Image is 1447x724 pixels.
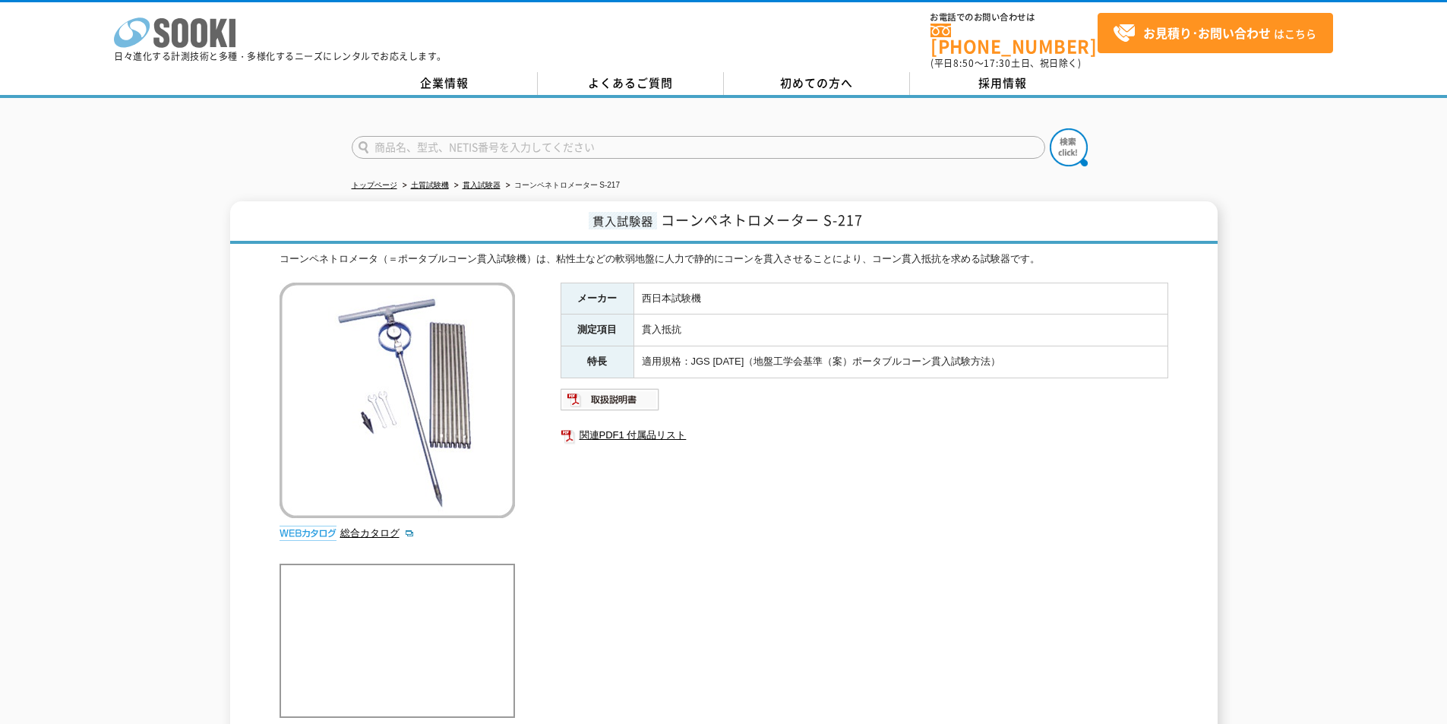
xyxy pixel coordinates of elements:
[930,24,1098,55] a: [PHONE_NUMBER]
[561,346,633,378] th: 特長
[280,283,515,518] img: コーンペネトロメーター S-217
[1113,22,1316,45] span: はこちら
[280,526,336,541] img: webカタログ
[561,397,660,409] a: 取扱説明書
[780,74,853,91] span: 初めての方へ
[340,527,415,539] a: 総合カタログ
[1143,24,1271,42] strong: お見積り･お問い合わせ
[910,72,1096,95] a: 採用情報
[352,72,538,95] a: 企業情報
[538,72,724,95] a: よくあるご質問
[561,283,633,315] th: メーカー
[1098,13,1333,53] a: お見積り･お問い合わせはこちら
[633,283,1167,315] td: 西日本試験機
[633,315,1167,346] td: 貫入抵抗
[589,212,657,229] span: 貫入試験器
[114,52,447,61] p: 日々進化する計測技術と多種・多様化するニーズにレンタルでお応えします。
[633,346,1167,378] td: 適用規格：JGS [DATE]（地盤工学会基準（案）ポータブルコーン貫入試験方法）
[724,72,910,95] a: 初めての方へ
[984,56,1011,70] span: 17:30
[352,136,1045,159] input: 商品名、型式、NETIS番号を入力してください
[352,181,397,189] a: トップページ
[411,181,449,189] a: 土質試験機
[503,178,620,194] li: コーンペネトロメーター S-217
[930,13,1098,22] span: お電話でのお問い合わせは
[561,315,633,346] th: 測定項目
[561,425,1168,445] a: 関連PDF1 付属品リスト
[561,387,660,412] img: 取扱説明書
[280,251,1168,267] div: コーンペネトロメータ（＝ポータブルコーン貫入試験機）は、粘性土などの軟弱地盤に人力で静的にコーンを貫入させることにより、コーン貫入抵抗を求める試験器です。
[953,56,975,70] span: 8:50
[930,56,1081,70] span: (平日 ～ 土日、祝日除く)
[463,181,501,189] a: 貫入試験器
[1050,128,1088,166] img: btn_search.png
[661,210,863,230] span: コーンペネトロメーター S-217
